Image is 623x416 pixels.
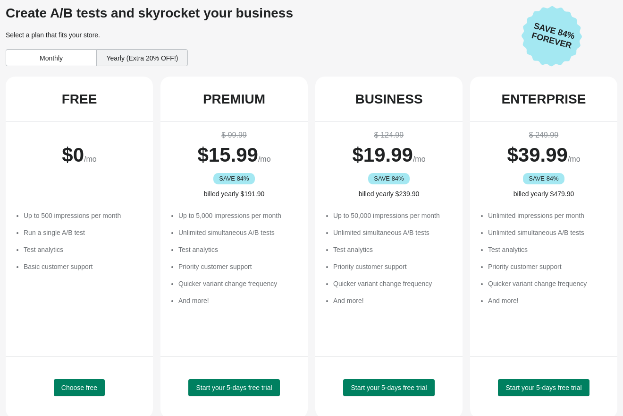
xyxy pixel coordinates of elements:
li: Up to 500 impressions per month [24,211,143,220]
span: /mo [568,155,581,163]
li: And more! [488,296,608,305]
div: billed yearly $239.90 [325,189,453,199]
li: Test analytics [333,245,453,254]
li: Unlimited simultaneous A/B tests [488,228,608,237]
li: Test analytics [178,245,298,254]
span: $ 15.99 [197,144,258,166]
div: Monthly [6,49,97,66]
div: Yearly (Extra 20% OFF!) [97,49,188,66]
li: Run a single A/B test [24,228,143,237]
span: Start your 5-days free trial [505,384,581,391]
div: ENTERPRISE [502,92,586,107]
span: Choose free [61,384,97,391]
div: billed yearly $479.90 [480,189,608,199]
li: And more! [333,296,453,305]
div: $ 124.99 [325,130,453,141]
span: Start your 5-days free trial [351,384,427,391]
span: $ 39.99 [507,144,567,166]
li: Unlimited simultaneous A/B tests [178,228,298,237]
div: Select a plan that fits your store. [6,30,514,40]
li: Basic customer support [24,262,143,271]
div: SAVE 84% [213,173,255,184]
span: $ 0 [62,144,84,166]
div: PREMIUM [203,92,265,107]
div: Create A/B tests and skyrocket your business [6,6,514,21]
span: /mo [258,155,271,163]
button: Start your 5-days free trial [188,379,279,396]
div: SAVE 84% [368,173,410,184]
li: Priority customer support [333,262,453,271]
li: Unlimited impressions per month [488,211,608,220]
li: Priority customer support [488,262,608,271]
li: Unlimited simultaneous A/B tests [333,228,453,237]
li: And more! [178,296,298,305]
div: $ 99.99 [170,130,298,141]
li: Priority customer support [178,262,298,271]
div: billed yearly $191.90 [170,189,298,199]
div: FREE [62,92,97,107]
li: Quicker variant change frequency [178,279,298,288]
span: /mo [84,155,97,163]
span: /mo [413,155,426,163]
span: Start your 5-days free trial [196,384,272,391]
img: Save 84% Forever [522,6,582,67]
div: BUSINESS [355,92,422,107]
span: $ 19.99 [352,144,413,166]
li: Up to 50,000 impressions per month [333,211,453,220]
li: Quicker variant change frequency [333,279,453,288]
li: Quicker variant change frequency [488,279,608,288]
div: SAVE 84% [523,173,565,184]
div: $ 249.99 [480,130,608,141]
li: Test analytics [24,245,143,254]
span: Save 84% Forever [524,19,582,52]
button: Choose free [54,379,105,396]
button: Start your 5-days free trial [343,379,434,396]
button: Start your 5-days free trial [498,379,589,396]
li: Test analytics [488,245,608,254]
li: Up to 5,000 impressions per month [178,211,298,220]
